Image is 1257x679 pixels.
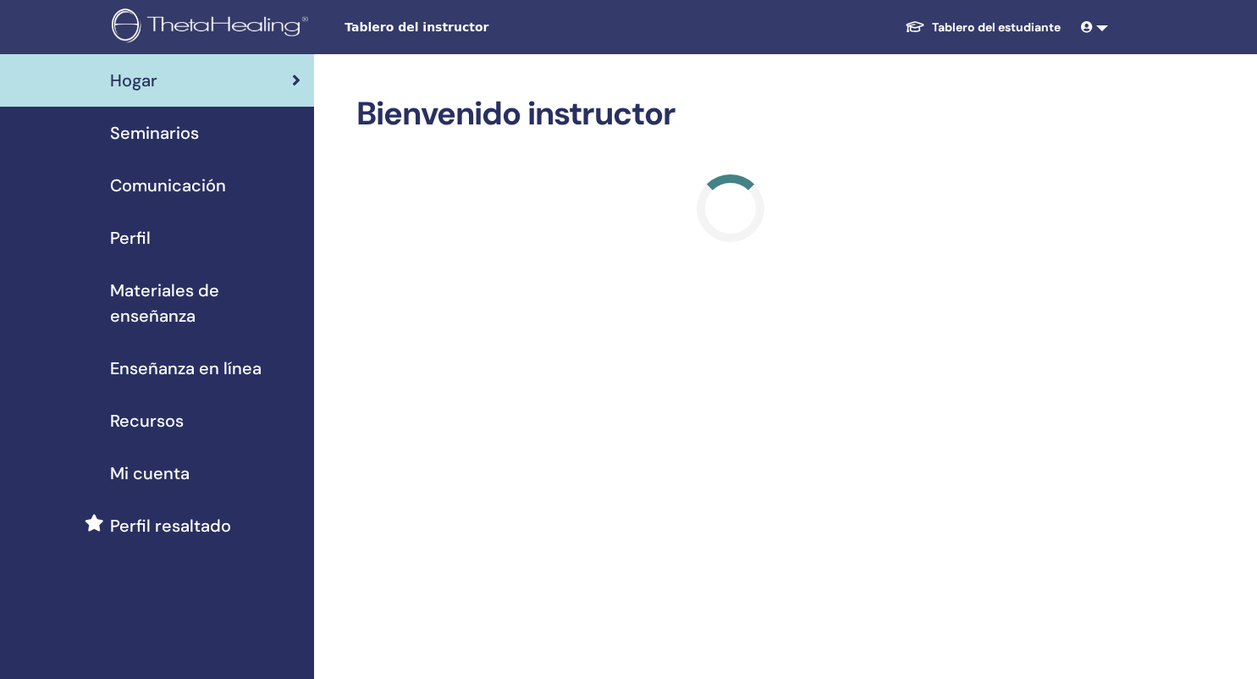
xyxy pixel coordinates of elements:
h2: Bienvenido instructor [356,95,1105,134]
a: Tablero del estudiante [891,12,1074,43]
span: Mi cuenta [110,461,190,486]
span: Enseñanza en línea [110,356,262,381]
span: Seminarios [110,120,199,146]
span: Materiales de enseñanza [110,278,300,328]
span: Perfil resaltado [110,513,231,538]
span: Comunicación [110,173,226,198]
span: Perfil [110,225,151,251]
img: graduation-cap-white.svg [905,19,925,34]
img: logo.png [112,8,314,47]
span: Tablero del instructor [345,19,598,36]
span: Recursos [110,408,184,433]
span: Hogar [110,68,157,93]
